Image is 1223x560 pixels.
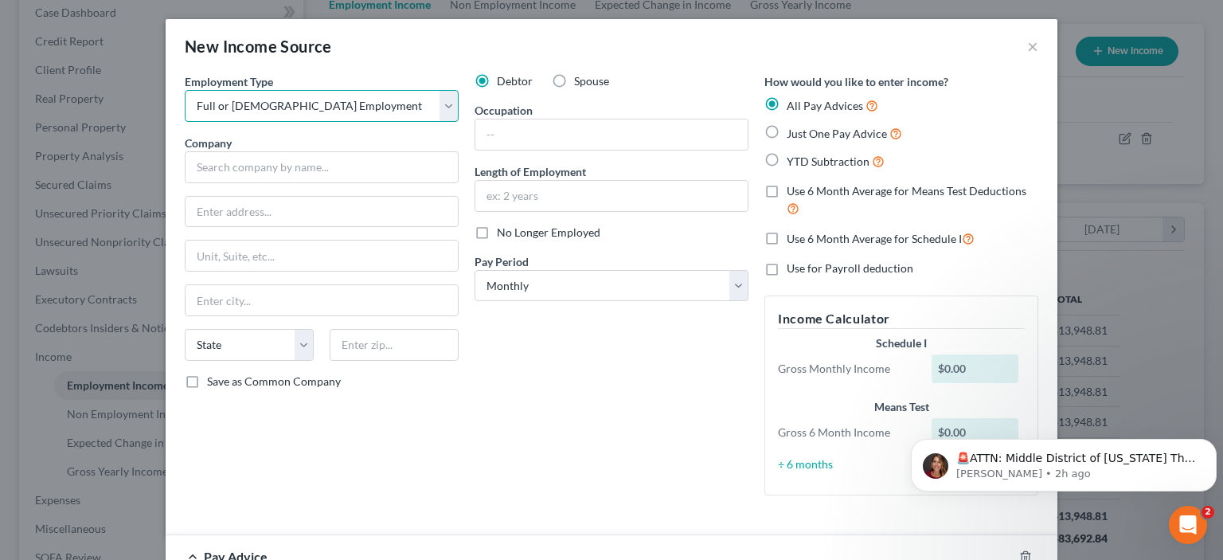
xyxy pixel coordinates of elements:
span: YTD Subtraction [787,155,869,168]
span: Company [185,136,232,150]
div: Means Test [778,399,1025,415]
input: ex: 2 years [475,181,748,211]
div: New Income Source [185,35,332,57]
span: Pay Period [475,255,529,268]
input: Unit, Suite, etc... [186,241,458,271]
span: All Pay Advices [787,99,863,112]
button: × [1027,37,1038,56]
span: Use 6 Month Average for Means Test Deductions [787,184,1026,198]
div: Schedule I [778,335,1025,351]
span: Save as Common Company [207,374,341,388]
label: How would you like to enter income? [764,73,948,90]
iframe: Intercom notifications message [905,405,1223,517]
span: Debtor [497,74,533,88]
span: Spouse [574,74,609,88]
h5: Income Calculator [778,309,1025,329]
span: Employment Type [185,75,273,88]
span: Just One Pay Advice [787,127,887,140]
input: Search company by name... [185,151,459,183]
iframe: Intercom live chat [1169,506,1207,544]
span: No Longer Employed [497,225,600,239]
label: Occupation [475,102,533,119]
input: -- [475,119,748,150]
span: 2 [1202,506,1214,519]
div: Gross 6 Month Income [770,425,924,441]
div: $0.00 [932,354,1019,383]
input: Enter city... [186,285,458,315]
input: Enter zip... [330,329,459,361]
input: Enter address... [186,197,458,227]
span: Use for Payroll deduction [787,261,913,275]
span: Use 6 Month Average for Schedule I [787,232,962,245]
div: ÷ 6 months [770,456,924,472]
label: Length of Employment [475,163,586,180]
div: Gross Monthly Income [770,361,924,377]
